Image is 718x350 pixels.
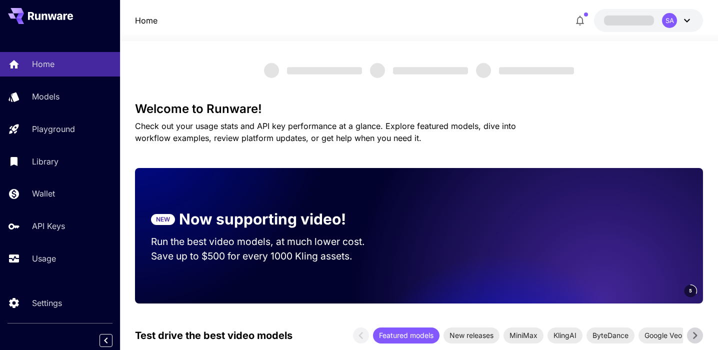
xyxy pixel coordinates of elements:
button: SA [594,9,703,32]
div: KlingAI [547,327,582,343]
button: Collapse sidebar [99,334,112,347]
div: SA [662,13,677,28]
p: Usage [32,252,56,264]
p: NEW [156,215,170,224]
p: Test drive the best video models [135,328,292,343]
span: New releases [443,330,499,340]
span: ByteDance [586,330,634,340]
span: Featured models [373,330,439,340]
p: Library [32,155,58,167]
p: Save up to $500 for every 1000 Kling assets. [151,249,384,263]
div: Google Veo [638,327,688,343]
p: Home [32,58,54,70]
span: KlingAI [547,330,582,340]
div: ByteDance [586,327,634,343]
h3: Welcome to Runware! [135,102,703,116]
p: Run the best video models, at much lower cost. [151,234,384,249]
div: MiniMax [503,327,543,343]
div: Collapse sidebar [107,331,120,349]
span: MiniMax [503,330,543,340]
a: Home [135,14,157,26]
nav: breadcrumb [135,14,157,26]
div: New releases [443,327,499,343]
span: Check out your usage stats and API key performance at a glance. Explore featured models, dive int... [135,121,516,143]
span: 5 [689,287,692,294]
p: Models [32,90,59,102]
p: Wallet [32,187,55,199]
p: API Keys [32,220,65,232]
p: Playground [32,123,75,135]
div: Featured models [373,327,439,343]
span: Google Veo [638,330,688,340]
p: Settings [32,297,62,309]
p: Now supporting video! [179,208,346,230]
